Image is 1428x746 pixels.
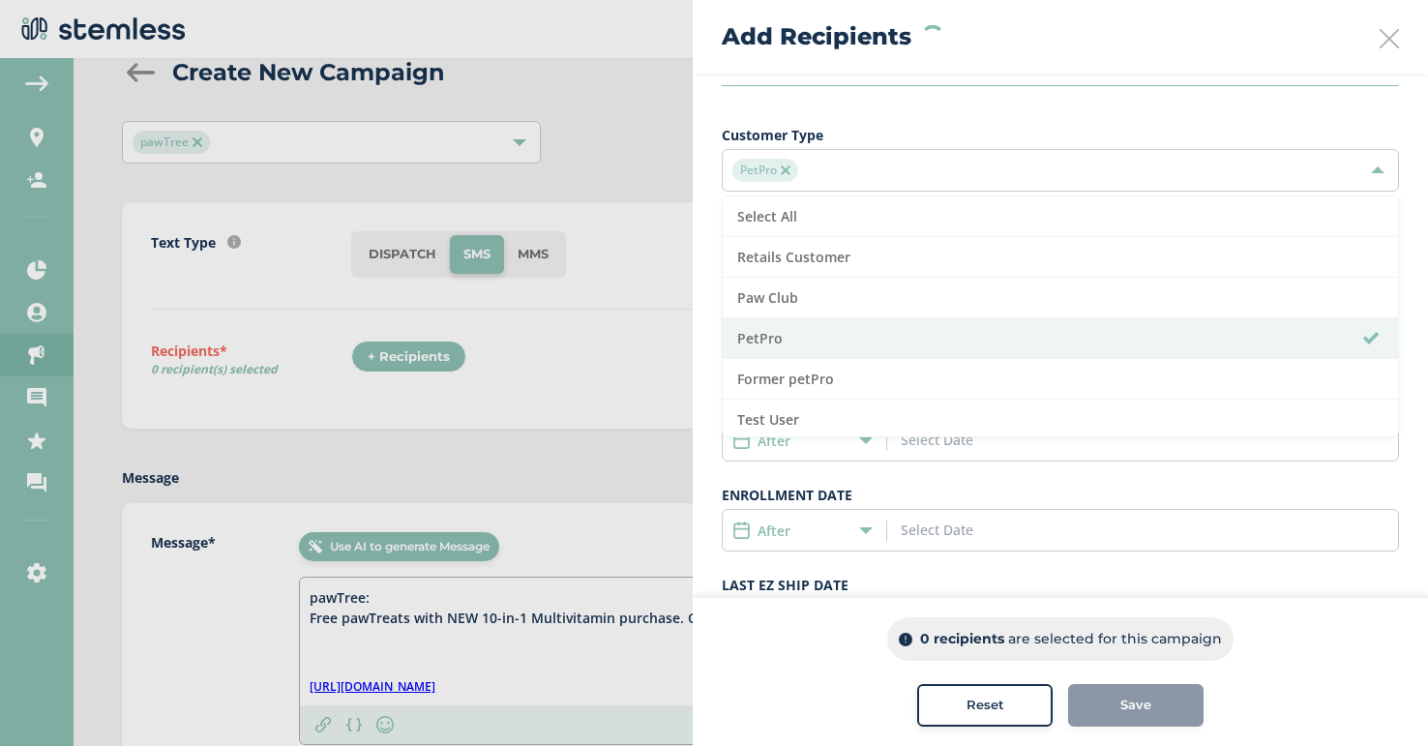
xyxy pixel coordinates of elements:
li: Retails Customer [723,237,1398,278]
label: ENROLLMENT DATE [722,485,1399,505]
p: 0 recipients [920,629,1004,649]
label: After [758,521,790,541]
li: Test User [723,400,1398,440]
li: Paw Club [723,278,1398,318]
img: icon-close-accent-8a337256.svg [781,165,790,175]
label: LAST EZ SHIP DATE [722,575,1399,595]
label: Customer Type [722,125,1399,145]
p: are selected for this campaign [1008,629,1222,649]
li: PetPro [723,318,1398,359]
img: icon-info-dark-48f6c5f3.svg [899,633,912,646]
iframe: Chat Widget [1331,653,1428,746]
button: Reset [917,684,1053,727]
h2: Add Recipients [722,19,911,54]
li: Select All [723,196,1398,237]
label: After [758,431,790,451]
input: Select Date [901,520,1076,540]
span: PetPro [732,159,798,182]
input: Select Date [901,430,1076,450]
span: Reset [967,696,1004,715]
li: Former petPro [723,359,1398,400]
